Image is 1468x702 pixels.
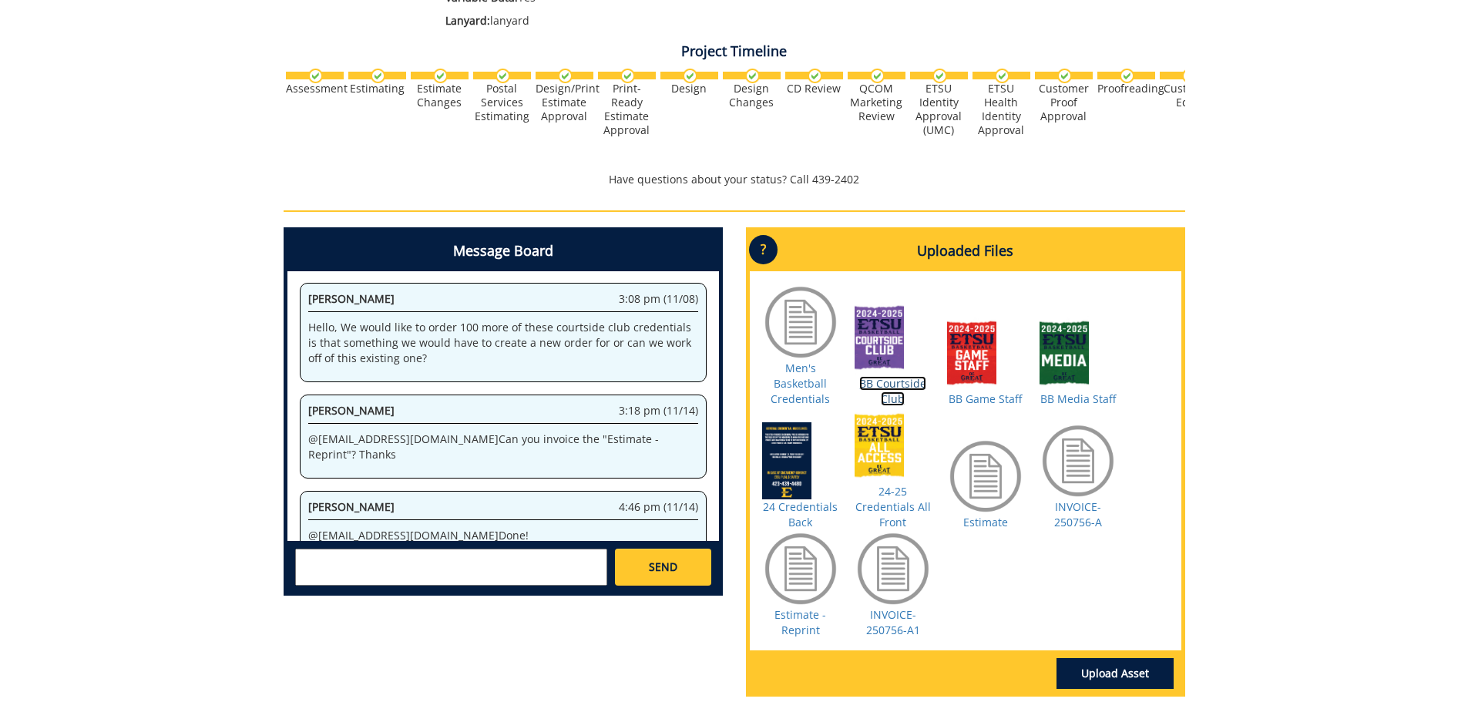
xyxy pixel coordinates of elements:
a: Upload Asset [1056,658,1174,689]
p: lanyard [445,13,1049,29]
img: checkmark [1057,69,1072,83]
h4: Project Timeline [284,44,1185,59]
div: Estimating [348,82,406,96]
span: [PERSON_NAME] [308,291,395,306]
a: 24-25 Credentials All Front [855,484,931,529]
img: checkmark [932,69,947,83]
a: BB Courtside Club [859,376,926,406]
a: Estimate [963,515,1008,529]
textarea: messageToSend [295,549,607,586]
div: Postal Services Estimating [473,82,531,123]
p: @ [EMAIL_ADDRESS][DOMAIN_NAME] Can you invoice the "Estimate - Reprint"? Thanks [308,432,698,462]
p: @ [EMAIL_ADDRESS][DOMAIN_NAME] Done! [308,528,698,543]
p: ? [749,235,778,264]
img: checkmark [995,69,1009,83]
a: INVOICE-250756-A1 [866,607,920,637]
img: checkmark [371,69,385,83]
h4: Uploaded Files [750,231,1181,271]
a: BB Game Staff [949,391,1022,406]
img: checkmark [433,69,448,83]
div: Estimate Changes [411,82,469,109]
img: checkmark [620,69,635,83]
span: 4:46 pm (11/14) [619,499,698,515]
img: checkmark [495,69,510,83]
span: 3:08 pm (11/08) [619,291,698,307]
span: SEND [649,559,677,575]
h4: Message Board [287,231,719,271]
a: INVOICE-250756-A [1054,499,1102,529]
a: Estimate - Reprint [774,607,826,637]
img: checkmark [1182,69,1197,83]
span: 3:18 pm (11/14) [619,403,698,418]
img: checkmark [683,69,697,83]
div: Design [660,82,718,96]
div: Customer Proof Approval [1035,82,1093,123]
img: checkmark [870,69,885,83]
a: 24 Credentials Back [763,499,838,529]
img: checkmark [1120,69,1134,83]
div: QCOM Marketing Review [848,82,905,123]
div: Proofreading [1097,82,1155,96]
img: checkmark [558,69,573,83]
a: BB Media Staff [1040,391,1116,406]
div: Print-Ready Estimate Approval [598,82,656,137]
img: checkmark [745,69,760,83]
div: Design Changes [723,82,781,109]
div: Design/Print Estimate Approval [536,82,593,123]
div: ETSU Health Identity Approval [973,82,1030,137]
div: CD Review [785,82,843,96]
p: Have questions about your status? Call 439-2402 [284,172,1185,187]
div: ETSU Identity Approval (UMC) [910,82,968,137]
p: Hello, We would like to order 100 more of these courtside club credentials is that something we w... [308,320,698,366]
span: [PERSON_NAME] [308,403,395,418]
a: Men's Basketball Credentials [771,361,830,406]
div: Customer Edits [1160,82,1218,109]
a: SEND [615,549,710,586]
img: checkmark [808,69,822,83]
span: [PERSON_NAME] [308,499,395,514]
img: checkmark [308,69,323,83]
span: Lanyard: [445,13,490,28]
div: Assessment [286,82,344,96]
